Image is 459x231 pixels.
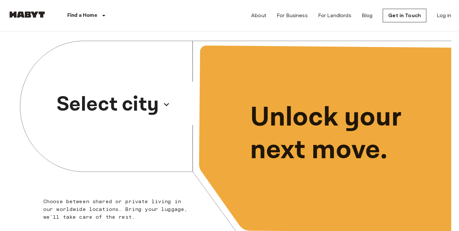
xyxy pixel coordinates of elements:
[8,11,47,18] img: Habyt
[67,12,97,19] p: Find a Home
[277,12,308,19] a: For Business
[43,198,190,221] p: Choose between shared or private living in our worldwide locations. Bring your luggage, we'll tak...
[251,12,266,19] a: About
[57,89,159,120] p: Select city
[250,101,441,167] p: Unlock your next move.
[383,9,426,22] a: Get in Touch
[54,87,173,122] button: Select city
[318,12,351,19] a: For Landlords
[362,12,373,19] a: Blog
[437,12,451,19] a: Log in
